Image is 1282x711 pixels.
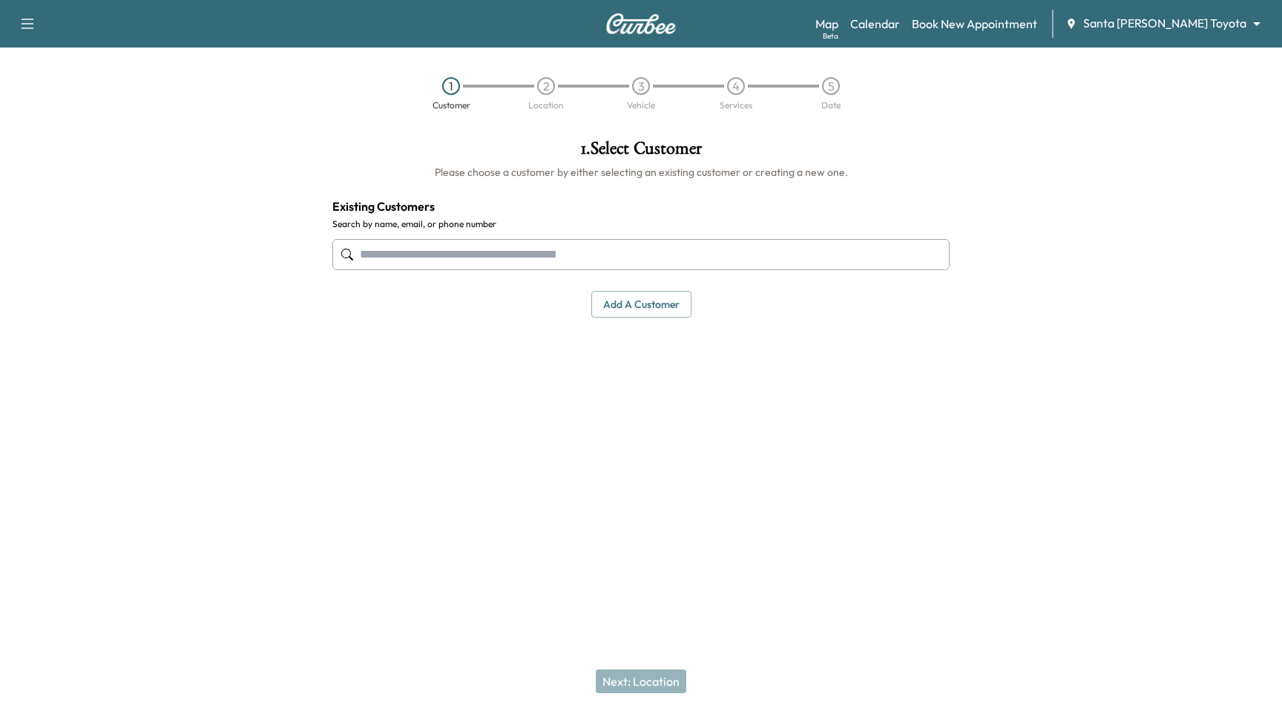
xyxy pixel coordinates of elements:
a: Calendar [850,15,900,33]
div: 3 [632,77,650,95]
div: Location [528,101,564,110]
span: Santa [PERSON_NAME] Toyota [1083,15,1246,32]
button: Add a customer [591,291,691,318]
div: 5 [822,77,840,95]
div: 4 [727,77,745,95]
div: Beta [823,30,838,42]
a: MapBeta [815,15,838,33]
h6: Please choose a customer by either selecting an existing customer or creating a new one. [332,165,950,180]
div: 2 [537,77,555,95]
div: Date [821,101,841,110]
label: Search by name, email, or phone number [332,218,950,230]
div: Vehicle [627,101,655,110]
h1: 1 . Select Customer [332,140,950,165]
h4: Existing Customers [332,197,950,215]
a: Book New Appointment [912,15,1037,33]
div: Customer [433,101,470,110]
div: Services [720,101,752,110]
img: Curbee Logo [605,13,677,34]
div: 1 [442,77,460,95]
